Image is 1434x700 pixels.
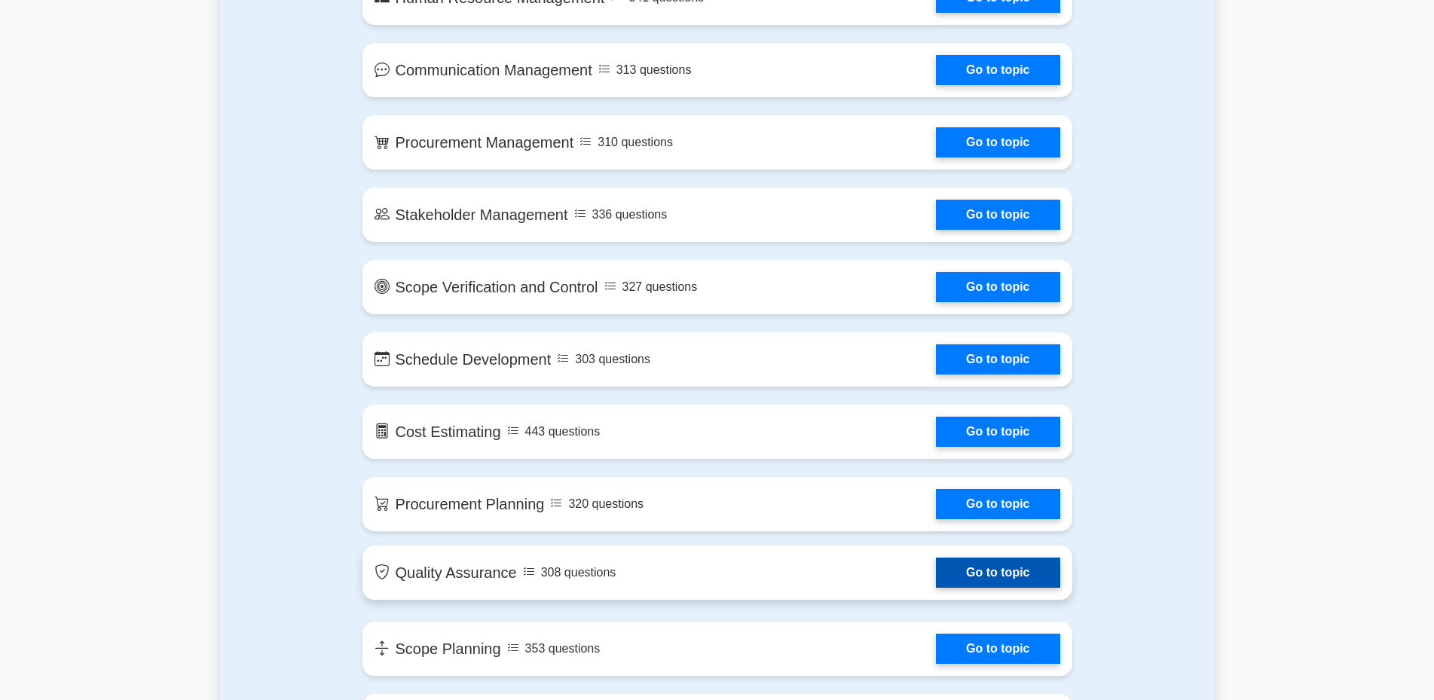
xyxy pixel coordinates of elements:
a: Go to topic [936,558,1059,588]
a: Go to topic [936,634,1059,664]
a: Go to topic [936,417,1059,447]
a: Go to topic [936,272,1059,302]
a: Go to topic [936,200,1059,230]
a: Go to topic [936,127,1059,157]
a: Go to topic [936,489,1059,519]
a: Go to topic [936,55,1059,85]
a: Go to topic [936,344,1059,374]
